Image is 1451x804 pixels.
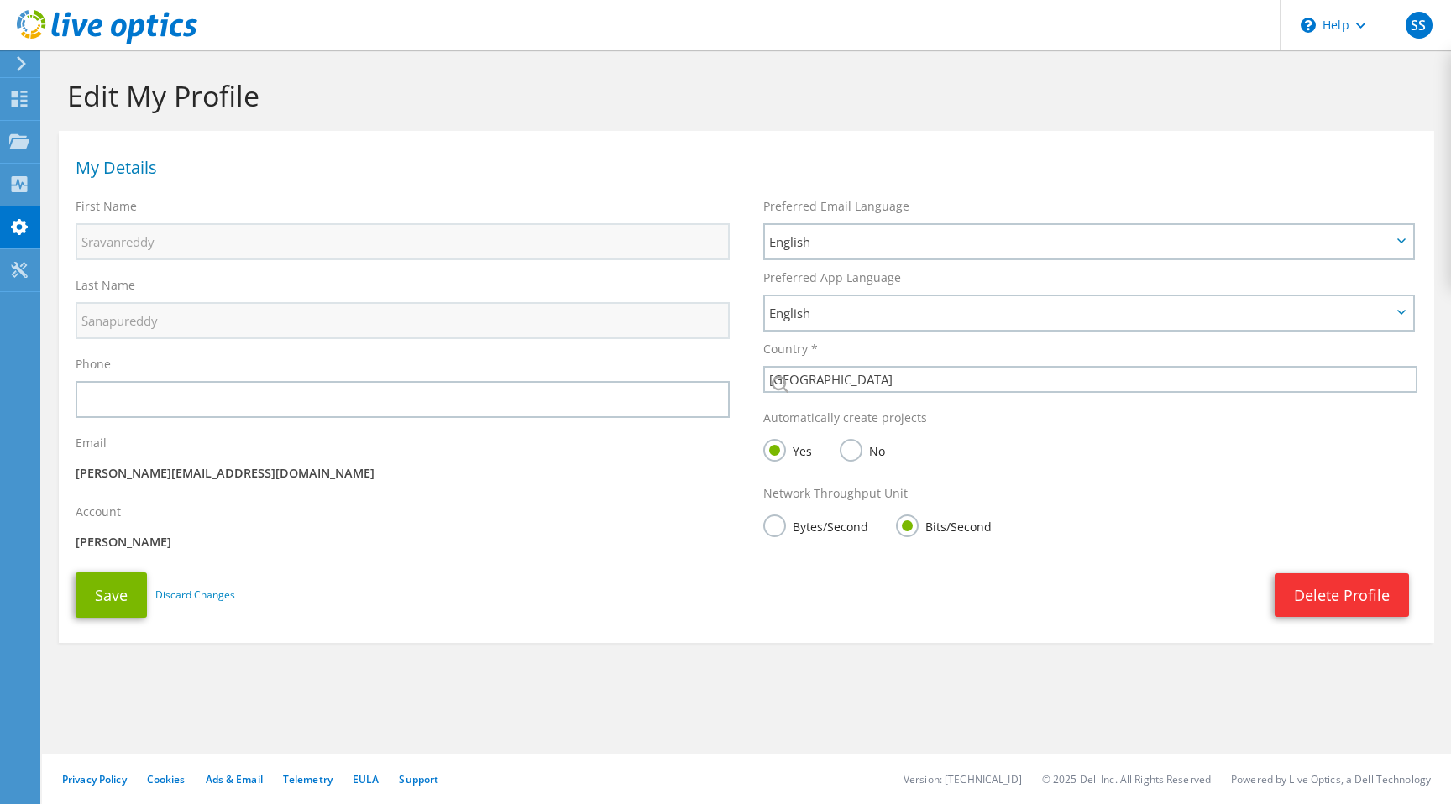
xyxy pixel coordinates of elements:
label: First Name [76,198,137,215]
h1: My Details [76,159,1409,176]
a: Discard Changes [155,586,235,604]
a: Privacy Policy [62,772,127,786]
label: No [840,439,885,460]
label: Preferred App Language [763,269,901,286]
p: [PERSON_NAME] [76,533,730,551]
label: Country * [763,341,818,358]
label: Account [76,504,121,520]
span: SS [1406,12,1433,39]
span: English [769,232,1391,252]
label: Preferred Email Language [763,198,909,215]
label: Email [76,435,107,452]
label: Automatically create projects [763,410,927,426]
svg: \n [1301,18,1316,33]
li: © 2025 Dell Inc. All Rights Reserved [1042,772,1211,786]
a: Support [399,772,438,786]
a: Delete Profile [1275,573,1409,617]
button: Save [76,572,147,618]
label: Last Name [76,277,135,294]
span: English [769,303,1391,323]
p: [PERSON_NAME][EMAIL_ADDRESS][DOMAIN_NAME] [76,464,730,483]
label: Network Throughput Unit [763,485,908,502]
label: Phone [76,356,111,373]
label: Yes [763,439,812,460]
label: Bits/Second [896,514,992,535]
a: Cookies [147,772,186,786]
li: Version: [TECHNICAL_ID] [904,772,1022,786]
a: Ads & Email [206,772,263,786]
a: Telemetry [283,772,333,786]
a: EULA [353,772,379,786]
label: Bytes/Second [763,514,868,535]
li: Powered by Live Optics, a Dell Technology [1231,772,1431,786]
h1: Edit My Profile [67,78,1417,113]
